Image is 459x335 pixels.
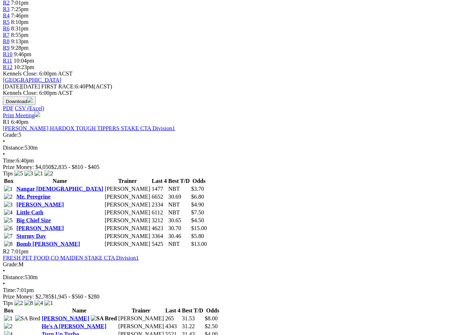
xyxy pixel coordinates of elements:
a: Nangar [DEMOGRAPHIC_DATA] [16,186,103,192]
span: 7:25pm [11,6,29,12]
td: [PERSON_NAME] [104,233,151,240]
img: 1 [34,170,43,177]
a: PDF [3,105,13,111]
td: NBT [168,201,190,208]
td: NBT [168,241,190,248]
span: Tips [3,300,13,306]
div: Prize Money: $2,785 [3,293,456,300]
th: Last 4 [151,178,167,185]
span: 6:40PM(ACST) [41,83,112,89]
span: 6:40pm [11,119,29,125]
span: 8:31pm [11,25,29,31]
a: CSV (Excel) [15,105,44,111]
a: Bomb [PERSON_NAME] [16,241,80,247]
img: printer.svg [34,112,40,117]
img: 8 [4,241,13,247]
span: Distance: [3,145,24,151]
a: R5 [3,19,10,25]
td: 5425 [151,241,167,248]
td: [PERSON_NAME] [104,241,151,248]
img: 1 [4,186,13,192]
td: [PERSON_NAME] [118,323,164,330]
td: 31.53 [181,315,204,322]
img: 8 [24,300,33,306]
a: R11 [3,58,12,64]
td: [PERSON_NAME] [104,209,151,216]
a: FRESH PET FOOD CO MAIDEN STAKE CTA Division1 [3,255,139,261]
td: 3364 [151,233,167,240]
span: 8:55pm [11,32,29,38]
span: $2,835 - $810 - $405 [51,164,100,170]
a: Mr. Peregrine [16,194,51,200]
img: 2 [44,170,53,177]
a: [PERSON_NAME] [16,225,64,231]
img: 4 [34,300,43,306]
td: 4623 [151,225,167,232]
a: Stormy Day [16,233,46,239]
img: SA Bred [91,315,117,322]
th: Trainer [118,307,164,314]
span: Box [4,178,14,184]
img: 4 [4,209,13,216]
span: 10:04pm [14,58,34,64]
a: R12 [3,64,13,70]
span: Kennels Close: 6:00pm ACST [3,71,72,77]
div: 6:40pm [3,157,456,164]
span: $13.00 [191,241,207,247]
a: [GEOGRAPHIC_DATA] [3,77,61,83]
div: 5 [3,132,456,138]
span: $15.00 [191,225,207,231]
td: 30.65 [168,217,190,224]
td: 30.69 [168,193,190,200]
a: R4 [3,13,10,19]
img: 1 [4,315,13,322]
span: Grade: [3,132,19,138]
td: 30.46 [168,233,190,240]
div: 530m [3,274,456,281]
a: Big Chief Size [16,217,51,223]
img: SA Bred [15,315,41,322]
a: R10 [3,51,13,57]
span: Time: [3,287,16,293]
td: 2334 [151,201,167,208]
img: 2 [4,194,13,200]
th: Odds [204,307,221,314]
span: 8:10pm [11,19,29,25]
img: 3 [4,202,13,208]
span: 9:28pm [11,45,29,51]
td: 1477 [151,185,167,193]
td: 6112 [151,209,167,216]
td: 6652 [151,193,167,200]
span: $3.70 [191,186,204,192]
span: Time: [3,157,16,164]
a: R9 [3,45,10,51]
span: $8.00 [205,315,218,321]
span: Box [4,307,14,314]
td: 4343 [165,323,181,330]
td: [PERSON_NAME] [104,217,151,224]
th: Name [16,178,104,185]
div: Prize Money: $4,050 [3,164,456,170]
div: 7:01pm [3,287,456,293]
a: R8 [3,38,10,44]
span: 9:13pm [11,38,29,44]
img: 1 [44,300,53,306]
span: • [3,281,5,287]
td: 31.22 [181,323,204,330]
span: • [3,268,5,274]
span: • [3,138,5,144]
a: R7 [3,32,10,38]
img: 2 [4,323,13,330]
td: 30.70 [168,225,190,232]
div: 530m [3,145,456,151]
th: Trainer [104,178,151,185]
span: 9:46pm [14,51,32,57]
td: NBT [168,209,190,216]
span: $4.90 [191,202,204,208]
